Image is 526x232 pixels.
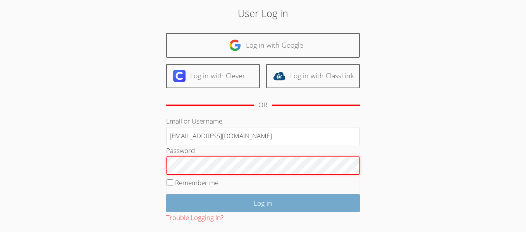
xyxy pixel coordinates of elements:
div: OR [258,100,267,111]
label: Email or Username [166,117,222,125]
a: Log in with Clever [166,64,260,88]
img: google-logo-50288ca7cdecda66e5e0955fdab243c47b7ad437acaf1139b6f446037453330a.svg [229,39,241,52]
img: classlink-logo-d6bb404cc1216ec64c9a2012d9dc4662098be43eaf13dc465df04b49fa7ab582.svg [273,70,285,82]
a: Log in with Google [166,33,360,57]
button: Trouble Logging In? [166,212,223,223]
h2: User Log in [121,6,405,21]
label: Remember me [175,178,218,187]
a: Log in with ClassLink [266,64,360,88]
label: Password [166,146,195,155]
img: clever-logo-6eab21bc6e7a338710f1a6ff85c0baf02591cd810cc4098c63d3a4b26e2feb20.svg [173,70,186,82]
input: Log in [166,194,360,212]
